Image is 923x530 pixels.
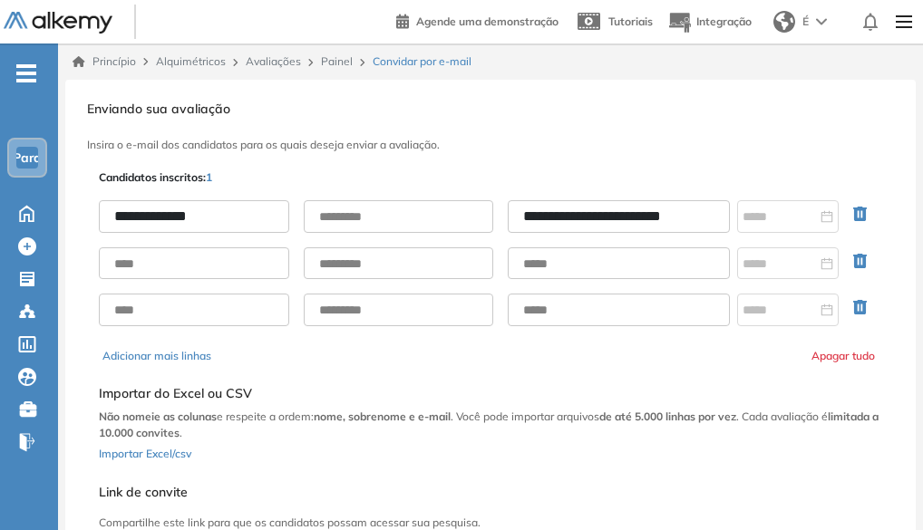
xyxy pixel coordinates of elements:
p: e respeite a ordem: . Você pode importar arquivos . Cada avaliação é . [99,409,882,441]
span: Tutoriais [608,14,653,28]
img: arrow [816,18,827,25]
button: Integração [667,3,752,42]
h3: Insira o e-mail dos candidatos para os quais deseja enviar a avaliação. [87,139,894,151]
b: nome, sobrenome e e-mail [314,410,451,423]
h5: Link de convite [99,485,693,500]
a: Painel [321,54,353,68]
font: Princípio [92,53,136,70]
span: Agende uma demonstração [416,14,559,28]
span: Convidar por e-mail [373,53,471,70]
button: Importar Excel/csv [99,441,191,463]
h5: Importar do Excel ou CSV [99,386,882,401]
b: Não nomeie as colunas [99,410,217,423]
b: de até 5.000 linhas por vez [599,410,736,423]
h3: Enviando sua avaliação [87,101,894,117]
span: É [802,14,809,30]
span: Para [13,150,42,165]
span: Alquimétricos [156,54,226,68]
button: Apagar tudo [811,348,875,364]
button: Adicionar mais linhas [102,348,211,364]
b: limitada a 10.000 convites [99,410,879,439]
a: Avaliações [246,54,301,68]
span: 1 [206,170,212,184]
img: world [773,11,795,33]
img: Logo [4,12,112,34]
span: Integração [696,14,752,28]
img: Menu [889,4,919,40]
i: - [16,72,36,75]
a: Agende uma demonstração [396,9,559,31]
p: Candidatos inscritos: [99,169,212,186]
a: Princípio [73,53,136,70]
span: Importar Excel/csv [99,447,191,460]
